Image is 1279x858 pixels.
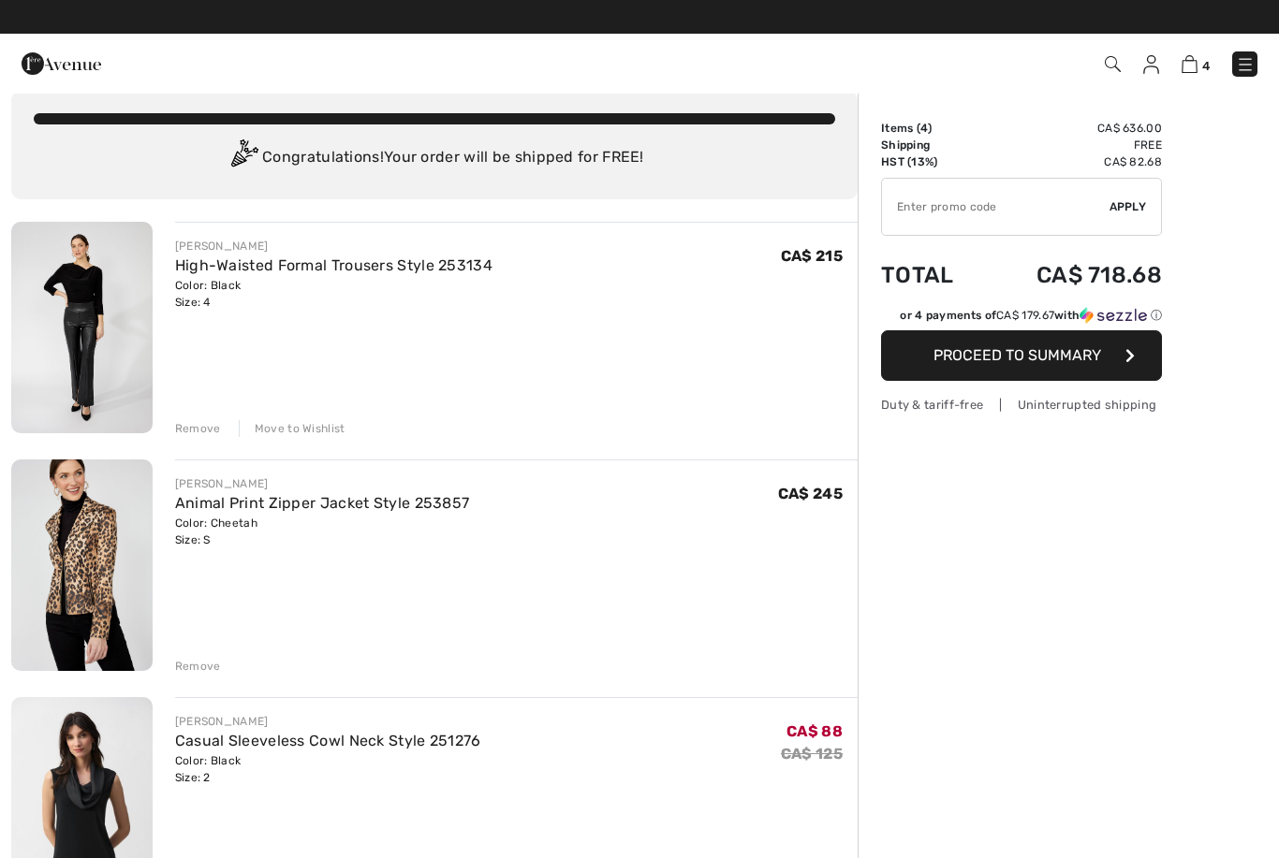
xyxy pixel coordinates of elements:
div: Remove [175,420,221,437]
img: Animal Print Zipper Jacket Style 253857 [11,459,153,671]
span: Apply [1110,198,1147,215]
div: Move to Wishlist [239,420,345,437]
a: 1ère Avenue [22,53,101,71]
div: [PERSON_NAME] [175,713,481,730]
div: or 4 payments ofCA$ 179.67withSezzle Click to learn more about Sezzle [881,307,1162,330]
td: CA$ 718.68 [984,243,1162,307]
span: CA$ 88 [787,722,843,740]
span: CA$ 245 [778,485,843,502]
td: Shipping [881,137,984,153]
span: CA$ 179.67 [996,309,1054,322]
img: High-Waisted Formal Trousers Style 253134 [11,222,153,433]
div: Color: Black Size: 4 [175,277,492,311]
span: Proceed to Summary [934,346,1101,364]
img: Search [1105,56,1121,72]
td: Total [881,243,984,307]
img: Sezzle [1080,307,1147,324]
span: 4 [1202,59,1210,73]
span: 4 [920,122,928,135]
div: Congratulations! Your order will be shipped for FREE! [34,139,835,177]
div: or 4 payments of with [900,307,1162,324]
div: Duty & tariff-free | Uninterrupted shipping [881,396,1162,414]
img: 1ère Avenue [22,45,101,82]
span: CA$ 215 [781,247,843,265]
img: Congratulation2.svg [225,139,262,177]
td: CA$ 636.00 [984,120,1162,137]
td: Items ( ) [881,120,984,137]
img: Menu [1236,55,1255,74]
div: [PERSON_NAME] [175,238,492,254]
a: High-Waisted Formal Trousers Style 253134 [175,256,492,274]
td: CA$ 82.68 [984,153,1162,170]
div: [PERSON_NAME] [175,475,470,492]
button: Proceed to Summary [881,330,1162,381]
img: My Info [1143,55,1159,74]
div: Remove [175,658,221,675]
img: Shopping Bag [1182,55,1198,73]
a: 4 [1182,52,1210,75]
input: Promo code [882,179,1110,235]
div: Color: Black Size: 2 [175,752,481,786]
s: CA$ 125 [781,745,843,763]
div: Color: Cheetah Size: S [175,515,470,548]
a: Casual Sleeveless Cowl Neck Style 251276 [175,732,481,749]
a: Animal Print Zipper Jacket Style 253857 [175,494,470,512]
td: HST (13%) [881,153,984,170]
td: Free [984,137,1162,153]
